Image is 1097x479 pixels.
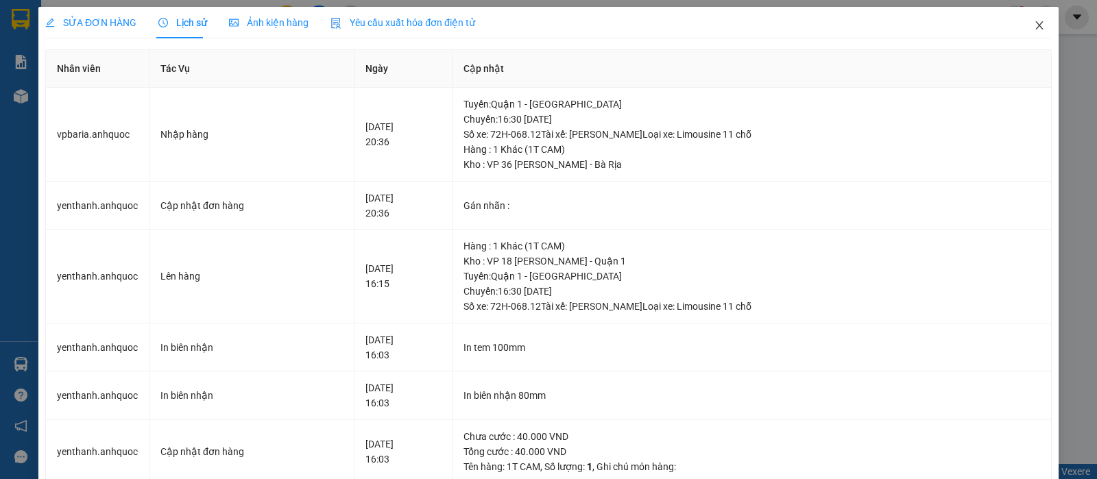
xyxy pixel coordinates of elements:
div: Nhập hàng [160,127,343,142]
span: Ảnh kiện hàng [229,17,309,28]
div: Cập nhật đơn hàng [160,198,343,213]
div: In biên nhận [160,340,343,355]
span: 1 [587,461,592,472]
div: In biên nhận [160,388,343,403]
span: clock-circle [158,18,168,27]
div: Gán nhãn : [463,198,1040,213]
span: picture [229,18,239,27]
span: Yêu cầu xuất hóa đơn điện tử [330,17,475,28]
div: [DATE] 20:36 [365,191,441,221]
div: Chưa cước : 40.000 VND [463,429,1040,444]
td: yenthanh.anhquoc [46,323,149,372]
span: Lịch sử [158,17,207,28]
div: Kho : VP 18 [PERSON_NAME] - Quận 1 [463,254,1040,269]
div: In tem 100mm [463,340,1040,355]
span: edit [45,18,55,27]
div: [DATE] 16:15 [365,261,441,291]
div: Kho : VP 36 [PERSON_NAME] - Bà Rịa [463,157,1040,172]
div: Tuyến : Quận 1 - [GEOGRAPHIC_DATA] Chuyến: 16:30 [DATE] Số xe: 72H-068.12 Tài xế: [PERSON_NAME] L... [463,97,1040,142]
th: Nhân viên [46,50,149,88]
div: In biên nhận 80mm [463,388,1040,403]
div: [DATE] 16:03 [365,332,441,363]
div: [DATE] 20:36 [365,119,441,149]
th: Ngày [354,50,453,88]
td: yenthanh.anhquoc [46,182,149,230]
th: Tác Vụ [149,50,354,88]
div: [DATE] 16:03 [365,437,441,467]
div: Lên hàng [160,269,343,284]
div: Cập nhật đơn hàng [160,444,343,459]
span: SỬA ĐƠN HÀNG [45,17,136,28]
td: yenthanh.anhquoc [46,230,149,323]
td: vpbaria.anhquoc [46,88,149,182]
div: Tổng cước : 40.000 VND [463,444,1040,459]
th: Cập nhật [453,50,1052,88]
div: Hàng : 1 Khác (1T CAM) [463,142,1040,157]
span: 1T CAM [507,461,540,472]
div: Tên hàng: , Số lượng: , Ghi chú món hàng: [463,459,1040,474]
div: Hàng : 1 Khác (1T CAM) [463,238,1040,254]
button: Close [1020,7,1059,45]
div: [DATE] 16:03 [365,380,441,410]
div: Tuyến : Quận 1 - [GEOGRAPHIC_DATA] Chuyến: 16:30 [DATE] Số xe: 72H-068.12 Tài xế: [PERSON_NAME] L... [463,269,1040,314]
img: icon [330,18,341,29]
span: close [1034,20,1045,31]
td: yenthanh.anhquoc [46,371,149,420]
